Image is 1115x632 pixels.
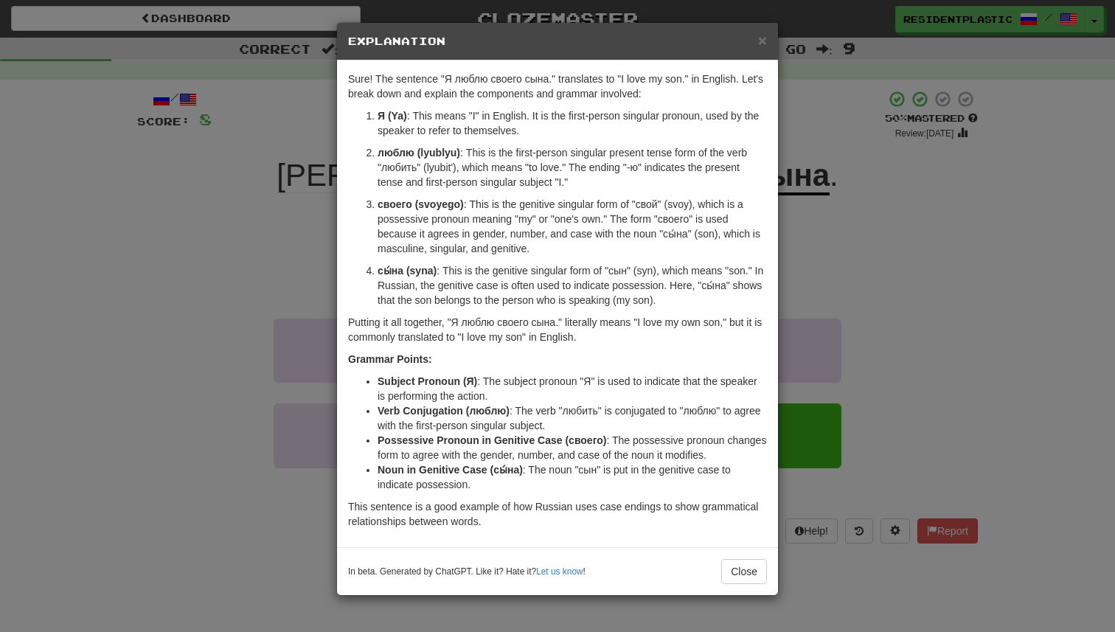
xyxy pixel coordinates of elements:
[378,375,477,387] strong: Subject Pronoun (Я)
[378,405,510,417] strong: Verb Conjugation (люблю)
[378,145,767,190] p: : This is the first-person singular present tense form of the verb "любить" (lyubit'), which mean...
[378,265,437,277] strong: сы́на (syna)
[378,374,767,403] li: : The subject pronoun "Я" is used to indicate that the speaker is performing the action.
[378,197,767,256] p: : This is the genitive singular form of "свой" (svoy), which is a possessive pronoun meaning "my"...
[348,353,432,365] strong: Grammar Points:
[536,566,583,577] a: Let us know
[348,34,767,49] h5: Explanation
[378,110,407,122] strong: Я (Ya)
[348,566,586,578] small: In beta. Generated by ChatGPT. Like it? Hate it? !
[378,198,464,210] strong: своего (svoyego)
[378,108,767,138] p: : This means "I" in English. It is the first-person singular pronoun, used by the speaker to refe...
[348,315,767,344] p: Putting it all together, "Я люблю своего сына." literally means "I love my own son," but it is co...
[378,403,767,433] li: : The verb "любить" is conjugated to "люблю" to agree with the first-person singular subject.
[378,147,460,159] strong: люблю (lyublyu)
[721,559,767,584] button: Close
[378,462,767,492] li: : The noun "сын" is put in the genitive case to indicate possession.
[348,499,767,529] p: This sentence is a good example of how Russian uses case endings to show grammatical relationship...
[378,263,767,308] p: : This is the genitive singular form of "сын" (syn), which means "son." In Russian, the genitive ...
[378,464,523,476] strong: Noun in Genitive Case (сы́на)
[758,32,767,49] span: ×
[758,32,767,48] button: Close
[378,433,767,462] li: : The possessive pronoun changes form to agree with the gender, number, and case of the noun it m...
[348,72,767,101] p: Sure! The sentence "Я люблю своего сына." translates to "I love my son." in English. Let's break ...
[378,434,607,446] strong: Possessive Pronoun in Genitive Case (своего)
